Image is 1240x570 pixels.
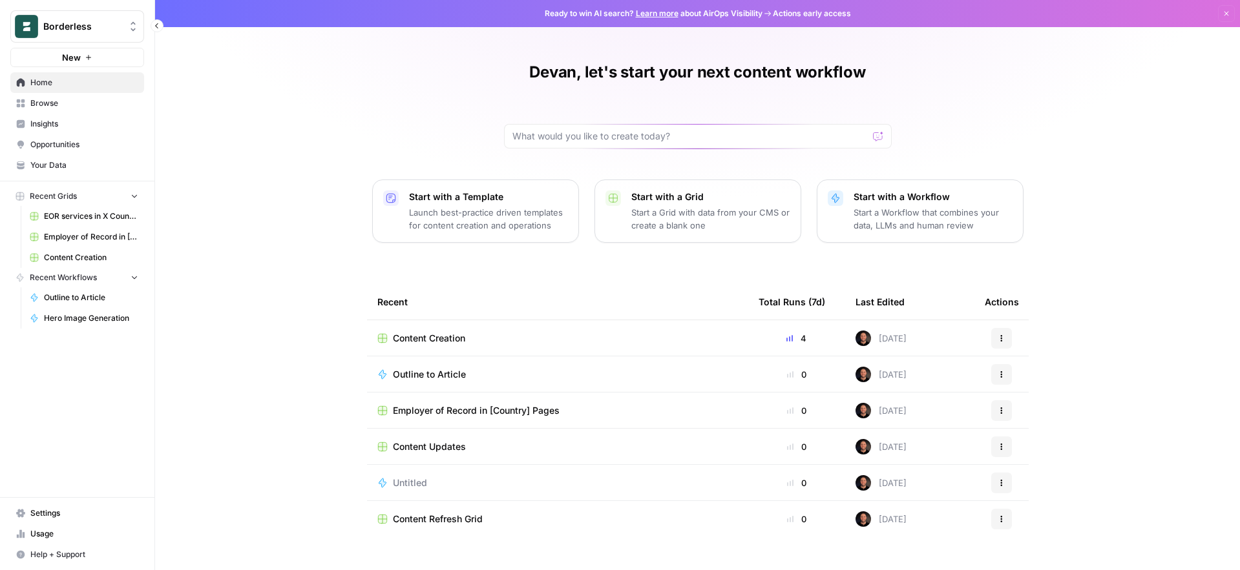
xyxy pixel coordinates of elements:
span: Ready to win AI search? about AirOps Visibility [545,8,762,19]
button: Start with a GridStart a Grid with data from your CMS or create a blank one [594,179,801,243]
div: Last Edited [856,284,905,320]
a: Opportunities [10,134,144,155]
a: Employer of Record in [Country] Pages [377,404,738,417]
span: Usage [30,528,138,540]
a: Your Data [10,155,144,176]
a: Hero Image Generation [24,308,144,329]
a: Home [10,72,144,93]
span: Outline to Article [44,292,138,303]
a: Outline to Article [377,368,738,381]
img: Borderless Logo [15,15,38,38]
a: Content Updates [377,440,738,453]
span: Browse [30,97,138,109]
img: eu7dk7ikjikpmnmm9h80gf881ba6 [856,331,871,346]
span: Settings [30,507,138,519]
div: 0 [759,476,835,489]
a: EOR services in X Country [24,206,144,227]
a: Content Creation [24,247,144,268]
p: Start with a Workflow [854,190,1013,203]
span: Opportunities [30,139,138,150]
span: Content Creation [44,252,138,263]
a: Content Creation [377,332,738,345]
div: Total Runs (7d) [759,284,825,320]
button: Start with a TemplateLaunch best-practice driven templates for content creation and operations [372,179,579,243]
button: Workspace: Borderless [10,10,144,43]
span: Help + Support [30,549,138,560]
button: Recent Workflows [10,268,144,287]
div: [DATE] [856,439,907,454]
p: Start with a Template [409,190,568,203]
div: 4 [759,332,835,345]
img: eu7dk7ikjikpmnmm9h80gf881ba6 [856,475,871,491]
div: [DATE] [856,367,907,382]
div: 0 [759,368,835,381]
p: Launch best-practice driven templates for content creation and operations [409,206,568,232]
h1: Devan, let's start your next content workflow [529,62,865,83]
div: 0 [759,513,835,525]
a: Usage [10,524,144,544]
span: Outline to Article [393,368,466,381]
span: Borderless [43,20,121,33]
div: Actions [985,284,1019,320]
div: [DATE] [856,331,907,346]
a: Untitled [377,476,738,489]
span: Insights [30,118,138,130]
button: Recent Grids [10,187,144,206]
a: Content Refresh Grid [377,513,738,525]
a: Learn more [636,8,678,18]
p: Start a Workflow that combines your data, LLMs and human review [854,206,1013,232]
p: Start with a Grid [631,190,790,203]
span: Home [30,77,138,88]
div: 0 [759,404,835,417]
img: eu7dk7ikjikpmnmm9h80gf881ba6 [856,403,871,418]
div: [DATE] [856,403,907,418]
a: Outline to Article [24,287,144,308]
span: Employer of Record in [Country] Pages [393,404,560,417]
span: Hero Image Generation [44,312,138,324]
span: Recent Workflows [30,272,97,283]
img: eu7dk7ikjikpmnmm9h80gf881ba6 [856,439,871,454]
div: Recent [377,284,738,320]
input: What would you like to create today? [512,130,868,143]
img: eu7dk7ikjikpmnmm9h80gf881ba6 [856,367,871,382]
span: Recent Grids [30,190,77,202]
p: Start a Grid with data from your CMS or create a blank one [631,206,790,232]
div: 0 [759,440,835,453]
img: eu7dk7ikjikpmnmm9h80gf881ba6 [856,511,871,527]
span: Content Updates [393,440,466,453]
a: Insights [10,114,144,134]
button: Help + Support [10,544,144,565]
button: New [10,48,144,67]
a: Settings [10,503,144,524]
span: Content Refresh Grid [393,513,483,525]
span: Content Creation [393,332,465,345]
button: Start with a WorkflowStart a Workflow that combines your data, LLMs and human review [817,179,1024,243]
a: Employer of Record in [Country] Pages [24,227,144,247]
div: [DATE] [856,475,907,491]
div: [DATE] [856,511,907,527]
span: EOR services in X Country [44,210,138,222]
span: Employer of Record in [Country] Pages [44,231,138,243]
span: Actions early access [773,8,851,19]
span: New [62,51,81,64]
span: Your Data [30,159,138,171]
a: Browse [10,93,144,114]
span: Untitled [393,476,427,489]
